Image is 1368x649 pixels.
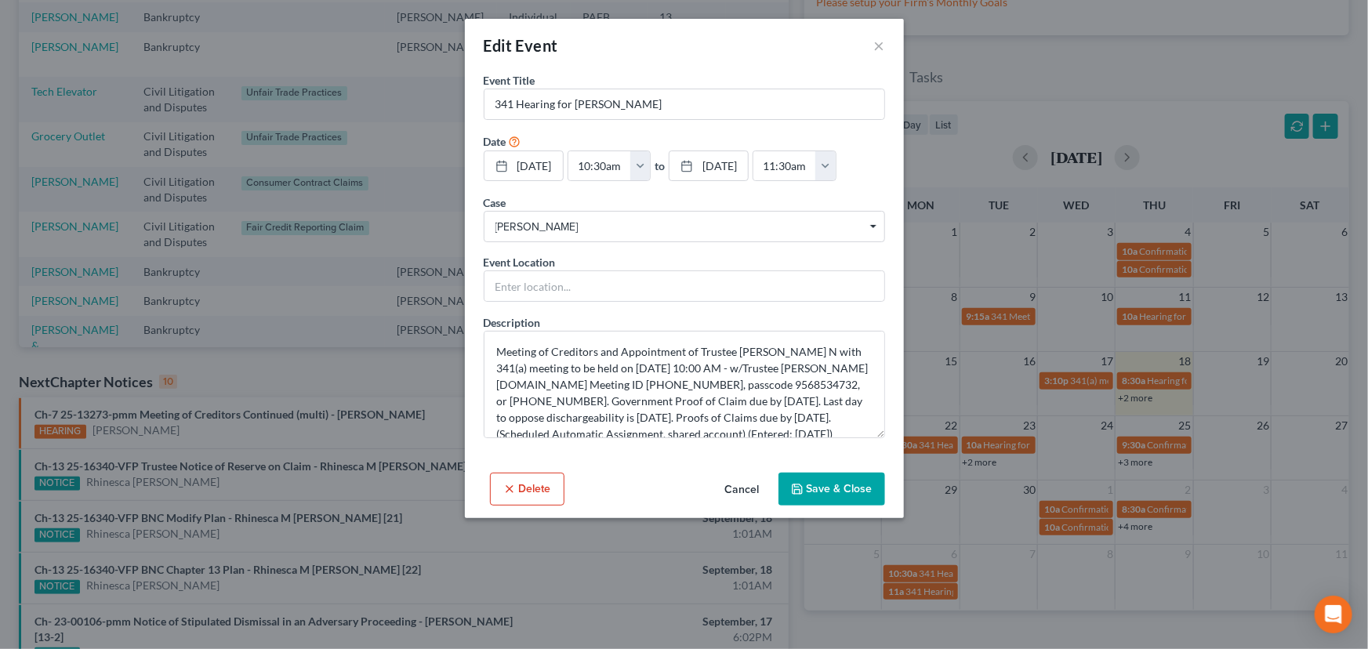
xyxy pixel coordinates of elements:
label: Description [484,314,541,331]
a: [DATE] [669,151,748,181]
span: Event Title [484,74,535,87]
span: [PERSON_NAME] [495,219,873,235]
button: Delete [490,473,564,506]
a: [DATE] [484,151,563,181]
label: to [655,158,665,174]
button: × [874,36,885,55]
input: -- : -- [568,151,631,181]
span: Select box activate [484,211,885,242]
label: Event Location [484,254,556,270]
label: Case [484,194,506,211]
div: Open Intercom Messenger [1315,596,1352,633]
input: -- : -- [753,151,816,181]
label: Date [484,133,506,150]
input: Enter location... [484,271,884,301]
button: Save & Close [778,473,885,506]
span: Edit Event [484,36,558,55]
button: Cancel [713,474,772,506]
input: Enter event name... [484,89,884,119]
